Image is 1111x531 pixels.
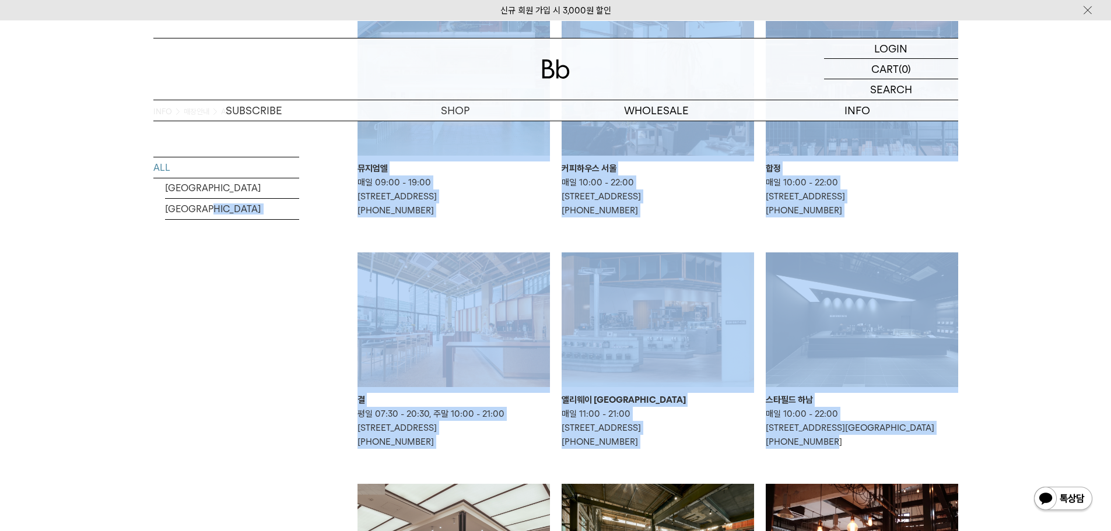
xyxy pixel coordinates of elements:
[757,100,958,121] p: INFO
[358,393,550,407] div: 결
[766,393,958,407] div: 스타필드 하남
[562,252,754,449] a: 앨리웨이 인천 앨리웨이 [GEOGRAPHIC_DATA] 매일 11:00 - 21:00[STREET_ADDRESS][PHONE_NUMBER]
[355,100,556,121] a: SHOP
[562,252,754,387] img: 앨리웨이 인천
[824,38,958,59] a: LOGIN
[562,407,754,449] p: 매일 11:00 - 21:00 [STREET_ADDRESS] [PHONE_NUMBER]
[562,175,754,217] p: 매일 10:00 - 22:00 [STREET_ADDRESS] [PHONE_NUMBER]
[870,79,912,100] p: SEARCH
[871,59,899,79] p: CART
[153,100,355,121] a: SUBSCRIBE
[358,407,550,449] p: 평일 07:30 - 20:30, 주말 10:00 - 21:00 [STREET_ADDRESS] [PHONE_NUMBER]
[358,252,550,449] a: 결 결 평일 07:30 - 20:30, 주말 10:00 - 21:00[STREET_ADDRESS][PHONE_NUMBER]
[153,157,299,178] a: ALL
[766,175,958,217] p: 매일 10:00 - 22:00 [STREET_ADDRESS] [PHONE_NUMBER]
[358,252,550,387] img: 결
[874,38,907,58] p: LOGIN
[358,161,550,175] div: 뮤지엄엘
[766,161,958,175] div: 합정
[1033,486,1094,514] img: 카카오톡 채널 1:1 채팅 버튼
[562,393,754,407] div: 앨리웨이 [GEOGRAPHIC_DATA]
[824,59,958,79] a: CART (0)
[358,175,550,217] p: 매일 09:00 - 19:00 [STREET_ADDRESS] [PHONE_NUMBER]
[165,199,299,219] a: [GEOGRAPHIC_DATA]
[500,5,611,16] a: 신규 회원 가입 시 3,000원 할인
[899,59,911,79] p: (0)
[165,178,299,198] a: [GEOGRAPHIC_DATA]
[766,252,958,449] a: 스타필드 하남 스타필드 하남 매일 10:00 - 22:00[STREET_ADDRESS][GEOGRAPHIC_DATA][PHONE_NUMBER]
[542,59,570,79] img: 로고
[766,407,958,449] p: 매일 10:00 - 22:00 [STREET_ADDRESS][GEOGRAPHIC_DATA] [PHONE_NUMBER]
[562,161,754,175] div: 커피하우스 서울
[766,252,958,387] img: 스타필드 하남
[556,100,757,121] p: WHOLESALE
